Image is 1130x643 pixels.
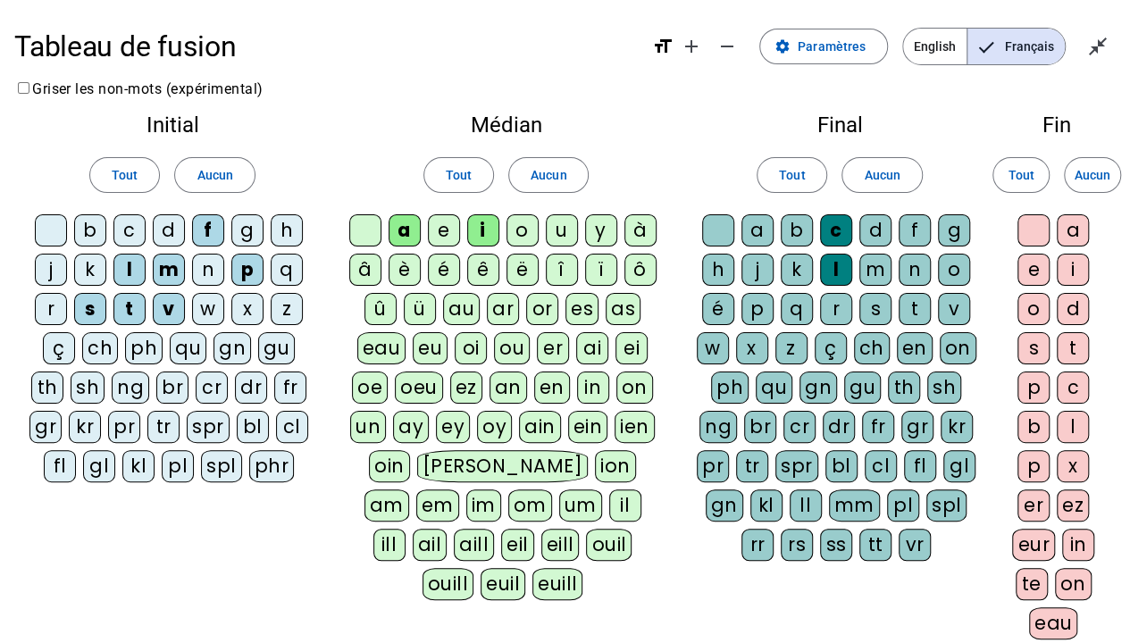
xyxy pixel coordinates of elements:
[1055,568,1092,600] div: on
[413,332,448,364] div: eu
[1057,293,1089,325] div: d
[192,254,224,286] div: n
[393,411,429,443] div: ay
[926,489,967,522] div: spl
[696,114,984,136] h2: Final
[14,18,638,75] h1: Tableau de fusion
[586,529,632,561] div: ouil
[506,214,539,246] div: o
[423,568,473,600] div: ouill
[467,214,499,246] div: i
[170,332,206,364] div: qu
[887,489,919,522] div: pl
[902,28,1066,65] mat-button-toggle-group: Language selection
[888,372,920,404] div: th
[820,293,852,325] div: r
[369,450,410,482] div: oin
[864,164,900,186] span: Aucun
[941,411,973,443] div: kr
[1017,411,1050,443] div: b
[1017,372,1050,404] div: p
[112,164,138,186] span: Tout
[1064,157,1121,193] button: Aucun
[859,214,891,246] div: d
[1057,411,1089,443] div: l
[546,214,578,246] div: u
[741,293,774,325] div: p
[706,489,743,522] div: gn
[467,254,499,286] div: ê
[577,372,609,404] div: in
[274,372,306,404] div: fr
[113,214,146,246] div: c
[899,254,931,286] div: n
[565,293,598,325] div: es
[790,489,822,522] div: ll
[1017,489,1050,522] div: er
[559,489,602,522] div: um
[153,214,185,246] div: d
[1057,489,1089,522] div: ez
[14,80,264,97] label: Griser les non-mots (expérimental)
[702,254,734,286] div: h
[373,529,406,561] div: ill
[508,489,552,522] div: om
[276,411,308,443] div: cl
[112,372,149,404] div: ng
[364,489,409,522] div: am
[395,372,443,404] div: oeu
[702,293,734,325] div: é
[756,372,792,404] div: qu
[783,411,816,443] div: cr
[844,372,881,404] div: gu
[781,214,813,246] div: b
[699,411,737,443] div: ng
[859,254,891,286] div: m
[82,332,118,364] div: ch
[197,164,232,186] span: Aucun
[899,293,931,325] div: t
[736,332,768,364] div: x
[1017,254,1050,286] div: e
[903,29,967,64] span: English
[490,372,527,404] div: an
[615,411,655,443] div: ien
[428,214,460,246] div: e
[1057,372,1089,404] div: c
[779,164,805,186] span: Tout
[1017,450,1050,482] div: p
[774,38,791,54] mat-icon: settings
[781,293,813,325] div: q
[231,254,264,286] div: p
[1017,332,1050,364] div: s
[417,450,588,482] div: [PERSON_NAME]
[506,254,539,286] div: ë
[454,529,494,561] div: aill
[29,411,62,443] div: gr
[709,29,745,64] button: Diminuer la taille de la police
[823,411,855,443] div: dr
[443,293,480,325] div: au
[1012,114,1101,136] h2: Fin
[711,372,749,404] div: ph
[349,254,381,286] div: â
[71,372,105,404] div: sh
[74,254,106,286] div: k
[350,411,386,443] div: un
[113,254,146,286] div: l
[413,529,448,561] div: ail
[423,157,494,193] button: Tout
[162,450,194,482] div: pl
[781,254,813,286] div: k
[153,293,185,325] div: v
[741,214,774,246] div: a
[825,450,858,482] div: bl
[1016,568,1048,600] div: te
[83,450,115,482] div: gl
[854,332,890,364] div: ch
[153,254,185,286] div: m
[820,214,852,246] div: c
[585,254,617,286] div: ï
[237,411,269,443] div: bl
[992,157,1050,193] button: Tout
